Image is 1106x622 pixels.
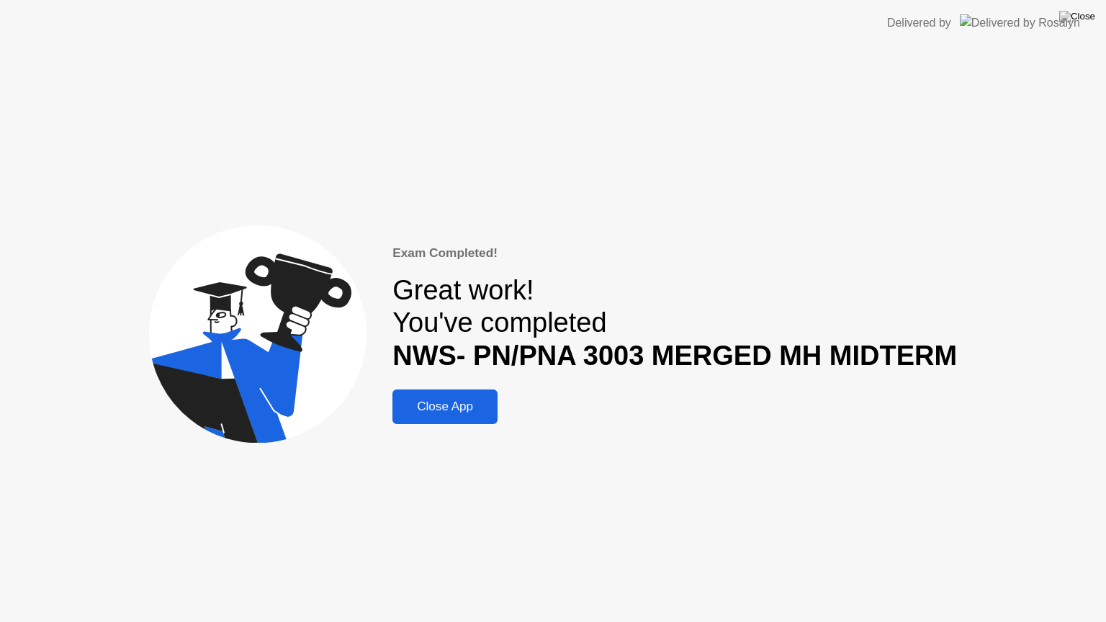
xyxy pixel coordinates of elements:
[392,274,957,373] div: Great work! You've completed
[392,244,957,263] div: Exam Completed!
[1059,11,1095,22] img: Close
[397,400,493,414] div: Close App
[392,341,957,371] b: NWS- PN/PNA 3003 MERGED MH MIDTERM
[887,14,951,32] div: Delivered by
[960,14,1080,31] img: Delivered by Rosalyn
[392,389,498,424] button: Close App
